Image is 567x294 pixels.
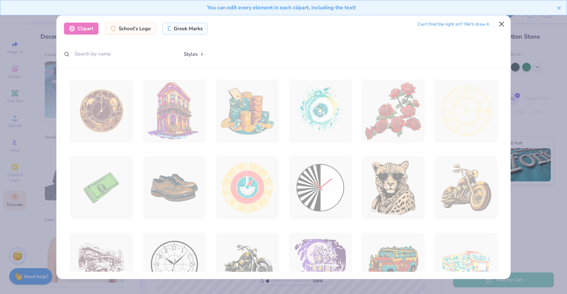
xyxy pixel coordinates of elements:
button: Close [495,18,508,31]
button: close [557,4,562,12]
div: School's Logo [105,23,156,35]
div: Clipart [64,23,98,35]
input: Search by name [64,48,170,60]
button: Styles [177,48,211,60]
div: You can edit every element in each clipart, including the text! [5,4,557,12]
div: Greek Marks [162,23,208,35]
div: Can’t find the right art? We’ll draw it. [418,19,490,30]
